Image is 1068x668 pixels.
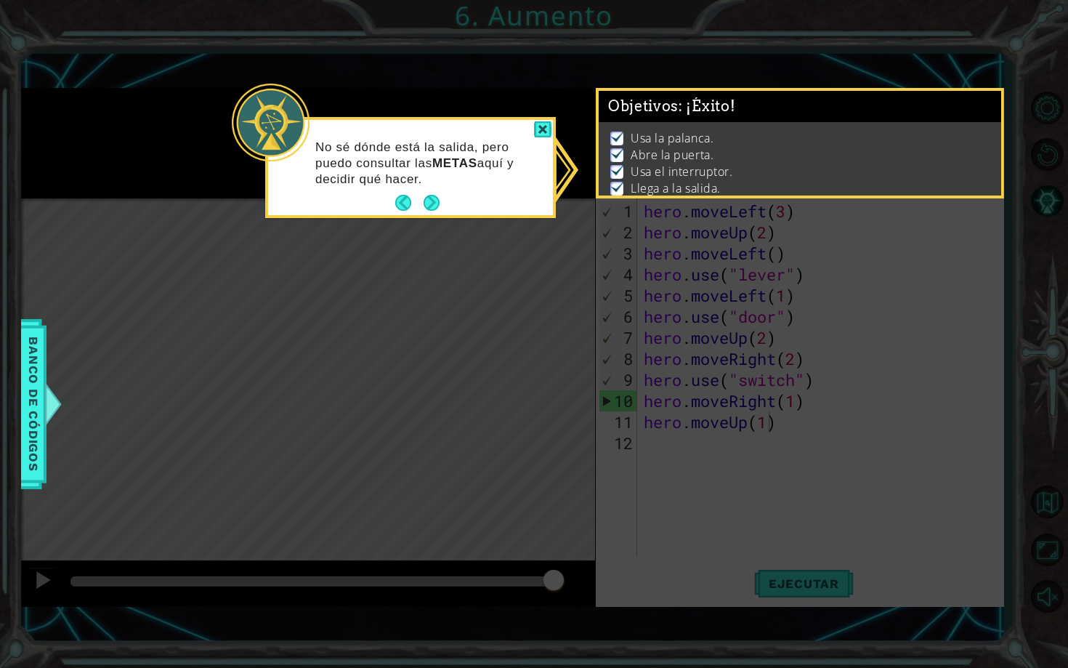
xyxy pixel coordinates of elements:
span: : ¡Éxito! [679,97,735,115]
button: Next [421,193,442,214]
p: Llega a la salida. [631,180,721,196]
span: Objetivos [608,97,735,116]
p: No sé dónde está la salida, pero puedo consultar las aquí y decidir qué hacer. [315,140,543,188]
p: Usa la palanca. [631,130,713,146]
p: Usa el interruptor. [631,164,732,180]
span: Banco de códigos [22,329,45,480]
img: Check mark for checkbox [610,147,625,158]
strong: METAS [432,156,477,170]
img: Check mark for checkbox [610,180,625,192]
img: Check mark for checkbox [610,164,625,175]
img: Check mark for checkbox [610,130,625,142]
button: Back [395,195,424,211]
p: Abre la puerta. [631,147,713,163]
